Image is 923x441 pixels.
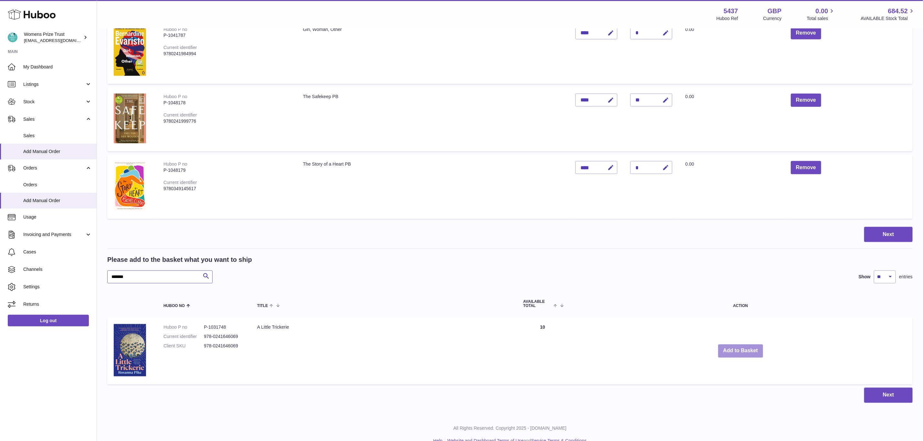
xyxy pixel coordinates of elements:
[251,318,517,385] td: A Little Trickerie
[102,426,918,432] p: All Rights Reserved. Copyright 2025 - [DOMAIN_NAME]
[888,7,908,15] span: 684.52
[163,51,290,57] div: 9780241984994
[899,274,913,280] span: entries
[23,231,85,238] span: Invoicing and Payments
[861,15,915,22] span: AVAILABLE Stock Total
[163,161,187,167] div: Huboo P no
[163,32,290,38] div: P-1041787
[685,27,694,32] span: 0.00
[23,249,92,255] span: Cases
[163,94,187,99] div: Huboo P no
[204,324,244,330] dd: P-1031748
[861,7,915,22] a: 684.52 AVAILABLE Stock Total
[724,7,738,15] strong: 5437
[23,133,92,139] span: Sales
[23,165,85,171] span: Orders
[816,7,828,15] span: 0.00
[204,343,244,349] dd: 978-0241646069
[685,94,694,99] span: 0.00
[297,155,569,219] td: The Story of a Heart PB
[23,99,85,105] span: Stock
[163,186,290,192] div: 9780349145617
[23,198,92,204] span: Add Manual Order
[163,180,197,185] div: Current identifier
[517,318,569,385] td: 10
[163,45,197,50] div: Current identifier
[763,15,782,22] div: Currency
[717,15,738,22] div: Huboo Ref
[163,343,204,349] dt: Client SKU
[8,315,89,326] a: Log out
[23,81,85,87] span: Listings
[24,31,82,44] div: Womens Prize Trust
[864,227,913,242] button: Next
[114,94,146,144] img: The Safekeep PB
[163,112,197,118] div: Current identifier
[257,304,268,308] span: Title
[163,100,290,106] div: P-1048178
[8,33,17,42] img: internalAdmin-5437@internal.huboo.com
[163,324,204,330] dt: Huboo P no
[23,301,92,307] span: Returns
[114,26,146,76] img: Girl, Woman, Other
[163,118,290,124] div: 9780241999776
[23,64,92,70] span: My Dashboard
[163,27,187,32] div: Huboo P no
[23,182,92,188] span: Orders
[297,20,569,84] td: Girl, Woman, Other
[163,333,204,340] dt: Current identifier
[718,344,763,358] button: Add to Basket
[791,26,821,40] button: Remove
[23,284,92,290] span: Settings
[23,116,85,122] span: Sales
[569,293,913,314] th: Action
[114,324,146,376] img: A Little Trickerie
[859,274,871,280] label: Show
[204,333,244,340] dd: 978-0241646069
[114,161,146,211] img: The Story of a Heart PB
[807,7,835,22] a: 0.00 Total sales
[23,149,92,155] span: Add Manual Order
[523,300,552,308] span: AVAILABLE Total
[23,266,92,272] span: Channels
[163,304,185,308] span: Huboo no
[791,94,821,107] button: Remove
[23,214,92,220] span: Usage
[807,15,835,22] span: Total sales
[791,161,821,174] button: Remove
[297,87,569,151] td: The Safekeep PB
[864,388,913,403] button: Next
[685,161,694,167] span: 0.00
[163,167,290,173] div: P-1048179
[107,255,252,264] h2: Please add to the basket what you want to ship
[24,38,95,43] span: [EMAIL_ADDRESS][DOMAIN_NAME]
[768,7,781,15] strong: GBP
